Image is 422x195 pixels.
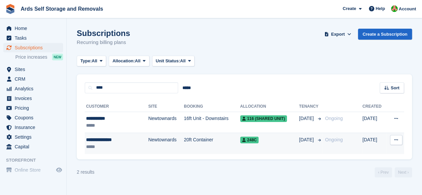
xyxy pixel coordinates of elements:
nav: Page [373,167,413,177]
a: menu [3,132,63,142]
span: Export [331,31,345,38]
span: Account [399,6,416,12]
a: menu [3,123,63,132]
th: Created [362,101,386,112]
a: Price increases NEW [15,53,63,61]
a: menu [3,84,63,93]
td: 20ft Container [184,133,240,154]
span: Ongoing [325,137,343,142]
span: Sort [391,85,399,91]
th: Site [148,101,184,112]
td: [DATE] [362,112,386,133]
span: Pricing [15,103,55,113]
th: Allocation [240,101,299,112]
a: menu [3,43,63,52]
span: 248C [240,137,259,143]
span: [DATE] [299,136,315,143]
div: NEW [52,54,63,60]
td: [DATE] [362,133,386,154]
a: menu [3,142,63,151]
span: Ongoing [325,116,343,121]
span: Create [343,5,356,12]
span: Home [15,24,55,33]
button: Allocation: All [109,56,149,67]
p: Recurring billing plans [77,39,130,46]
span: Allocation: [112,58,135,64]
h1: Subscriptions [77,29,130,38]
button: Unit Status: All [152,56,194,67]
a: Next [395,167,412,177]
span: Price increases [15,54,47,60]
span: Insurance [15,123,55,132]
a: menu [3,165,63,175]
td: Newtownards [148,133,184,154]
span: Invoices [15,94,55,103]
img: stora-icon-8386f47178a22dfd0bd8f6a31ec36ba5ce8667c1dd55bd0f319d3a0aa187defe.svg [5,4,15,14]
span: All [180,58,186,64]
a: Create a Subscription [358,29,412,40]
span: All [135,58,140,64]
a: menu [3,74,63,84]
span: Tasks [15,33,55,43]
a: Preview store [55,166,63,174]
td: Newtownards [148,112,184,133]
a: Previous [375,167,392,177]
a: menu [3,113,63,122]
a: menu [3,94,63,103]
a: menu [3,103,63,113]
span: 116 (shared unit) [240,115,287,122]
th: Tenancy [299,101,322,112]
span: Subscriptions [15,43,55,52]
span: Online Store [15,165,55,175]
a: menu [3,65,63,74]
th: Booking [184,101,240,112]
button: Export [323,29,353,40]
a: menu [3,33,63,43]
span: Sites [15,65,55,74]
th: Customer [85,101,148,112]
span: Analytics [15,84,55,93]
img: Ethan McFerran [391,5,398,12]
a: menu [3,24,63,33]
span: [DATE] [299,115,315,122]
span: All [92,58,97,64]
span: Help [376,5,385,12]
span: Type: [80,58,92,64]
span: Capital [15,142,55,151]
button: Type: All [77,56,106,67]
span: Storefront [6,157,66,164]
span: CRM [15,74,55,84]
span: Unit Status: [156,58,180,64]
span: Coupons [15,113,55,122]
a: Ards Self Storage and Removals [18,3,106,14]
span: Settings [15,132,55,142]
td: 16ft Unit - Downstairs [184,112,240,133]
div: 2 results [77,169,94,176]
